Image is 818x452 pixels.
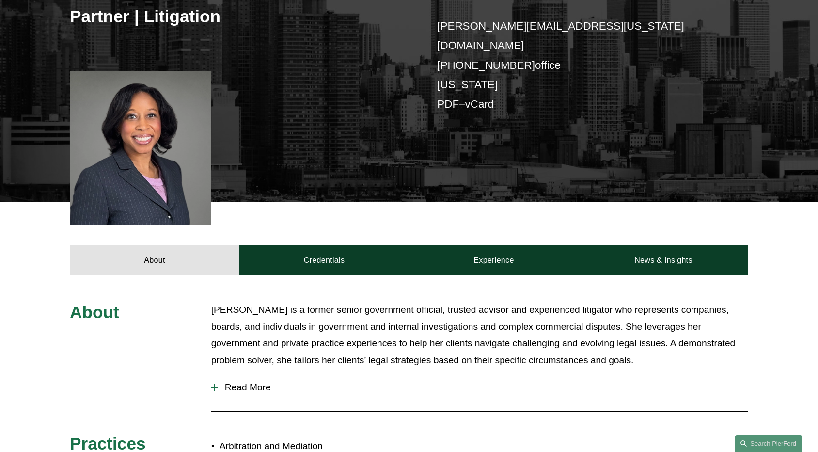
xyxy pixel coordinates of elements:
a: News & Insights [579,245,748,274]
a: Credentials [239,245,409,274]
h3: Partner | Litigation [70,6,409,27]
a: vCard [465,98,494,110]
a: PDF [437,98,459,110]
span: About [70,303,119,322]
a: About [70,245,239,274]
a: [PERSON_NAME][EMAIL_ADDRESS][US_STATE][DOMAIN_NAME] [437,20,684,51]
a: [PHONE_NUMBER] [437,59,535,71]
p: office [US_STATE] – [437,16,720,114]
p: [PERSON_NAME] is a former senior government official, trusted advisor and experienced litigator w... [211,302,748,369]
span: Read More [218,382,748,393]
a: Search this site [735,435,802,452]
a: Experience [409,245,579,274]
button: Read More [211,375,748,400]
